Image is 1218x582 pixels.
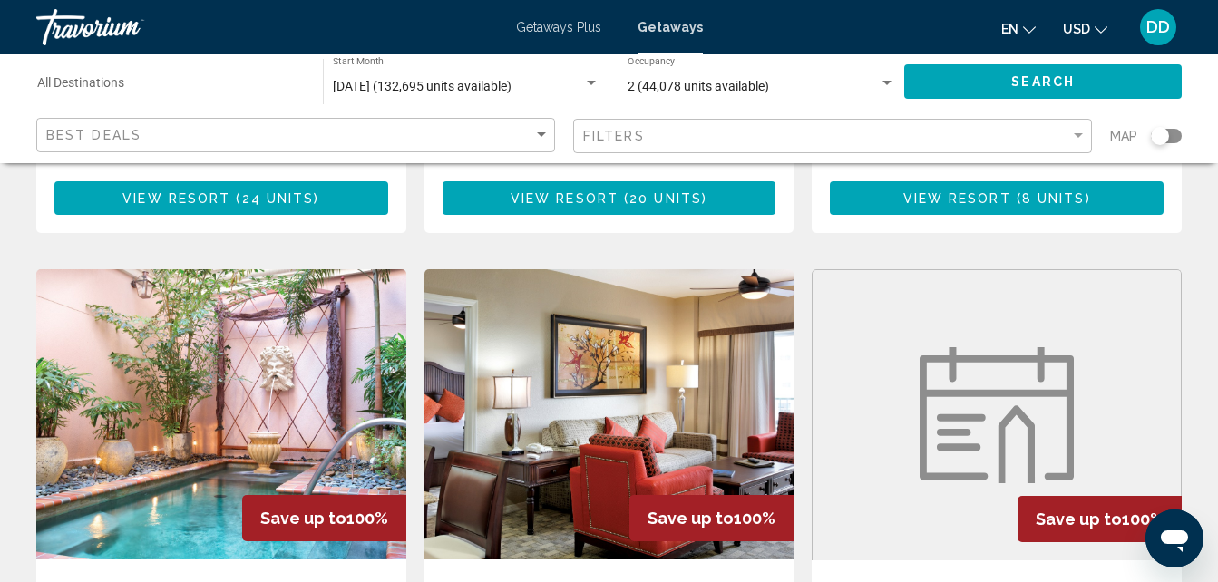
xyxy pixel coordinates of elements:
span: en [1001,22,1018,36]
a: Travorium [36,9,498,45]
span: 24 units [242,191,315,206]
button: Change currency [1063,15,1107,42]
button: View Resort(24 units) [54,181,388,215]
span: 20 units [629,191,702,206]
span: Best Deals [46,128,141,142]
img: A706O01X.jpg [36,269,406,559]
span: [DATE] (132,695 units available) [333,79,512,93]
div: 100% [1018,496,1182,542]
iframe: Button to launch messaging window [1145,509,1203,567]
span: Map [1110,123,1137,149]
div: 100% [242,495,406,541]
a: Getaways Plus [516,20,601,34]
span: Save up to [648,509,734,528]
button: Change language [1001,15,1036,42]
span: ( ) [1011,191,1091,206]
mat-select: Sort by [46,128,550,143]
span: USD [1063,22,1090,36]
span: Filters [583,129,645,143]
span: 8 units [1022,191,1086,206]
span: ( ) [619,191,707,206]
span: Save up to [260,509,346,528]
button: User Menu [1135,8,1182,46]
button: View Resort(8 units) [830,181,1164,215]
span: ( ) [230,191,319,206]
span: View Resort [511,191,619,206]
span: View Resort [903,191,1011,206]
button: Filter [573,118,1092,155]
button: Search [904,64,1182,98]
img: 3875I01X.jpg [424,269,794,559]
a: Getaways [638,20,703,34]
div: 100% [629,495,794,541]
img: week.svg [920,347,1074,483]
span: 2 (44,078 units available) [628,79,769,93]
span: Search [1011,75,1075,90]
span: Save up to [1036,509,1122,529]
span: DD [1146,18,1170,36]
span: View Resort [122,191,230,206]
button: View Resort(20 units) [443,181,776,215]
